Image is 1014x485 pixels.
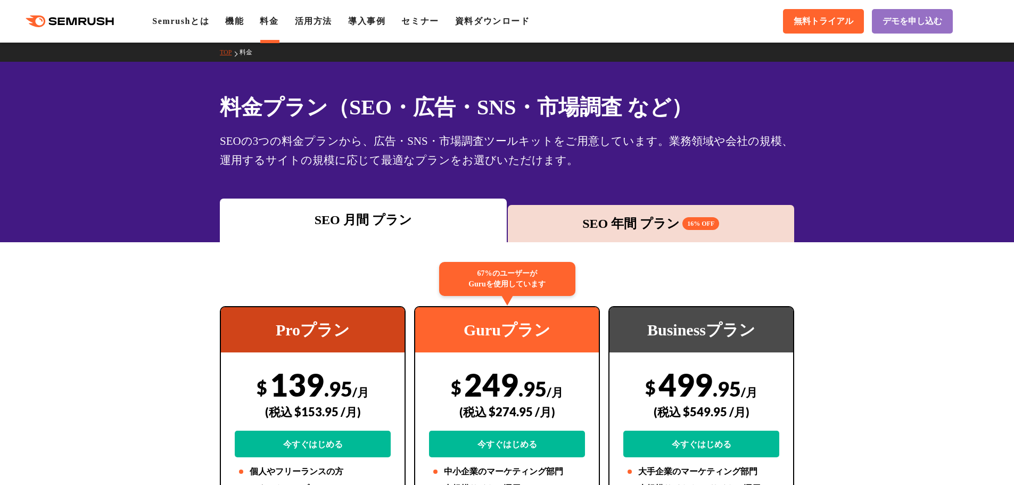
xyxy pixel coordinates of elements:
a: 今すぐはじめる [623,431,779,457]
div: (税込 $153.95 /月) [235,393,391,431]
div: Businessプラン [609,307,793,352]
span: $ [451,376,461,398]
a: 料金 [240,48,260,56]
a: 今すぐはじめる [429,431,585,457]
li: 大手企業のマーケティング部門 [623,465,779,478]
a: 無料トライアル [783,9,864,34]
a: 導入事例 [348,17,385,26]
li: 個人やフリーランスの方 [235,465,391,478]
div: SEOの3つの料金プランから、広告・SNS・市場調査ツールキットをご用意しています。業務領域や会社の規模、運用するサイトの規模に応じて最適なプランをお選びいただけます。 [220,131,794,170]
a: 機能 [225,17,244,26]
span: /月 [352,385,369,399]
a: セミナー [401,17,439,26]
span: デモを申し込む [883,16,942,27]
div: (税込 $274.95 /月) [429,393,585,431]
div: Guruプラン [415,307,599,352]
div: SEO 月間 プラン [225,210,501,229]
span: $ [645,376,656,398]
span: /月 [547,385,563,399]
span: .95 [324,376,352,401]
div: 139 [235,366,391,457]
span: 16% OFF [682,217,719,230]
li: 中小企業のマーケティング部門 [429,465,585,478]
a: Semrushとは [152,17,209,26]
a: 活用方法 [295,17,332,26]
span: 無料トライアル [794,16,853,27]
a: TOP [220,48,240,56]
div: SEO 年間 プラン [513,214,789,233]
a: 資料ダウンロード [455,17,530,26]
a: デモを申し込む [872,9,953,34]
div: 499 [623,366,779,457]
a: 今すぐはじめる [235,431,391,457]
a: 料金 [260,17,278,26]
span: .95 [713,376,741,401]
div: (税込 $549.95 /月) [623,393,779,431]
h1: 料金プラン（SEO・広告・SNS・市場調査 など） [220,92,794,123]
span: $ [257,376,267,398]
div: Proプラン [221,307,405,352]
div: 67%のユーザーが Guruを使用しています [439,262,575,296]
div: 249 [429,366,585,457]
span: /月 [741,385,757,399]
span: .95 [518,376,547,401]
